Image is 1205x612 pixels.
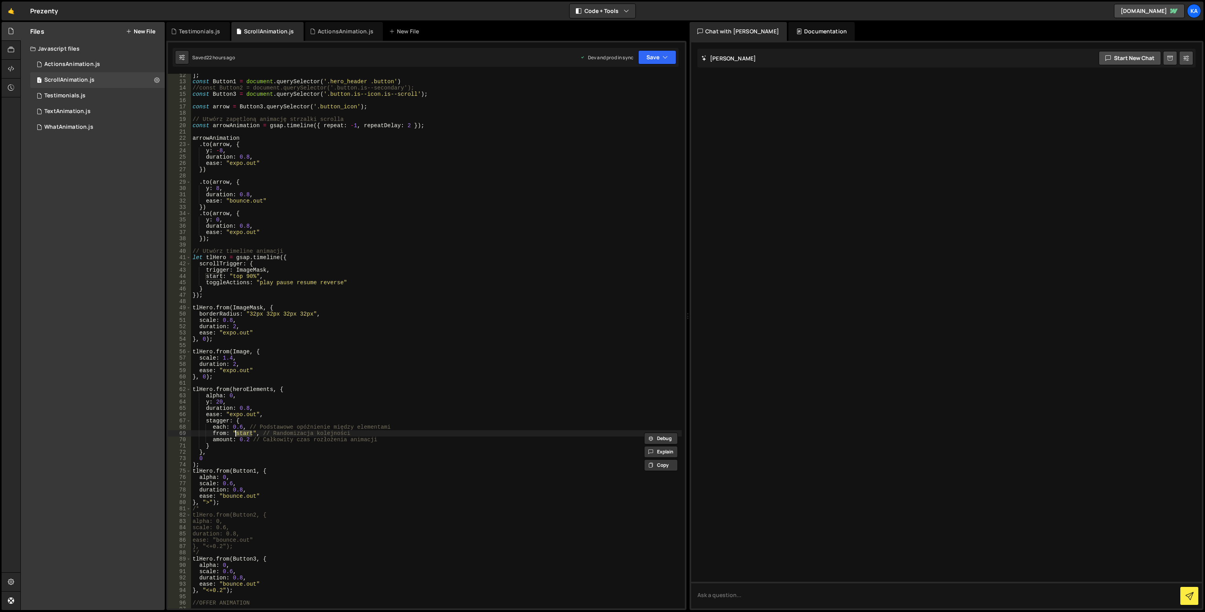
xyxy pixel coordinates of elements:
[168,367,191,374] div: 59
[168,273,191,280] div: 44
[168,286,191,292] div: 46
[168,97,191,104] div: 16
[168,85,191,91] div: 14
[168,380,191,386] div: 61
[168,518,191,524] div: 83
[168,261,191,267] div: 42
[168,330,191,336] div: 53
[644,446,678,458] button: Explain
[168,399,191,405] div: 64
[168,292,191,298] div: 47
[168,568,191,575] div: 91
[244,27,294,35] div: ScrollAnimation.js
[168,349,191,355] div: 56
[168,122,191,129] div: 20
[168,430,191,437] div: 69
[168,575,191,581] div: 92
[168,166,191,173] div: 27
[168,524,191,531] div: 84
[168,386,191,393] div: 62
[168,192,191,198] div: 31
[168,185,191,192] div: 30
[168,600,191,606] div: 96
[168,173,191,179] div: 28
[168,311,191,317] div: 50
[168,236,191,242] div: 38
[1114,4,1185,18] a: [DOMAIN_NAME]
[168,72,191,79] div: 12
[44,124,93,131] div: WhatAnimation.js
[168,556,191,562] div: 89
[168,254,191,261] div: 41
[168,462,191,468] div: 74
[168,537,191,543] div: 86
[168,562,191,568] div: 90
[788,22,855,41] div: Documentation
[168,449,191,455] div: 72
[389,27,422,35] div: New File
[179,27,220,35] div: Testimonials.js
[644,433,678,444] button: Debug
[168,204,191,210] div: 33
[37,78,42,84] span: 1
[21,41,165,57] div: Javascript files
[168,141,191,148] div: 23
[168,336,191,342] div: 54
[168,198,191,204] div: 32
[168,154,191,160] div: 25
[30,57,165,72] div: 16268/43877.js
[168,242,191,248] div: 39
[168,355,191,361] div: 57
[1099,51,1161,65] button: Start new chat
[644,459,678,471] button: Copy
[30,6,58,16] div: Prezenty
[206,54,235,61] div: 22 hours ago
[168,135,191,141] div: 22
[168,267,191,273] div: 43
[168,148,191,154] div: 24
[30,104,165,119] div: 16268/43879.js
[168,104,191,110] div: 17
[168,91,191,97] div: 15
[168,512,191,518] div: 82
[168,480,191,487] div: 77
[192,54,235,61] div: Saved
[168,317,191,323] div: 51
[168,217,191,223] div: 35
[44,108,91,115] div: TextAnimation.js
[168,468,191,474] div: 75
[168,280,191,286] div: 45
[580,54,633,61] div: Dev and prod in sync
[1187,4,1201,18] div: Ka
[44,61,100,68] div: ActionsAnimation.js
[168,305,191,311] div: 49
[168,550,191,556] div: 88
[44,92,86,99] div: Testimonials.js
[168,116,191,122] div: 19
[168,424,191,430] div: 68
[168,160,191,166] div: 26
[168,455,191,462] div: 73
[701,55,756,62] h2: [PERSON_NAME]
[168,342,191,349] div: 55
[168,361,191,367] div: 58
[168,79,191,85] div: 13
[168,374,191,380] div: 60
[168,531,191,537] div: 85
[168,437,191,443] div: 70
[168,405,191,411] div: 65
[168,587,191,594] div: 94
[168,298,191,305] div: 48
[168,581,191,587] div: 93
[168,411,191,418] div: 66
[168,487,191,493] div: 78
[168,110,191,116] div: 18
[168,223,191,229] div: 36
[168,594,191,600] div: 95
[168,323,191,330] div: 52
[168,493,191,499] div: 79
[168,229,191,236] div: 37
[126,28,155,35] button: New File
[168,506,191,512] div: 81
[30,72,165,88] div: 16268/43878.js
